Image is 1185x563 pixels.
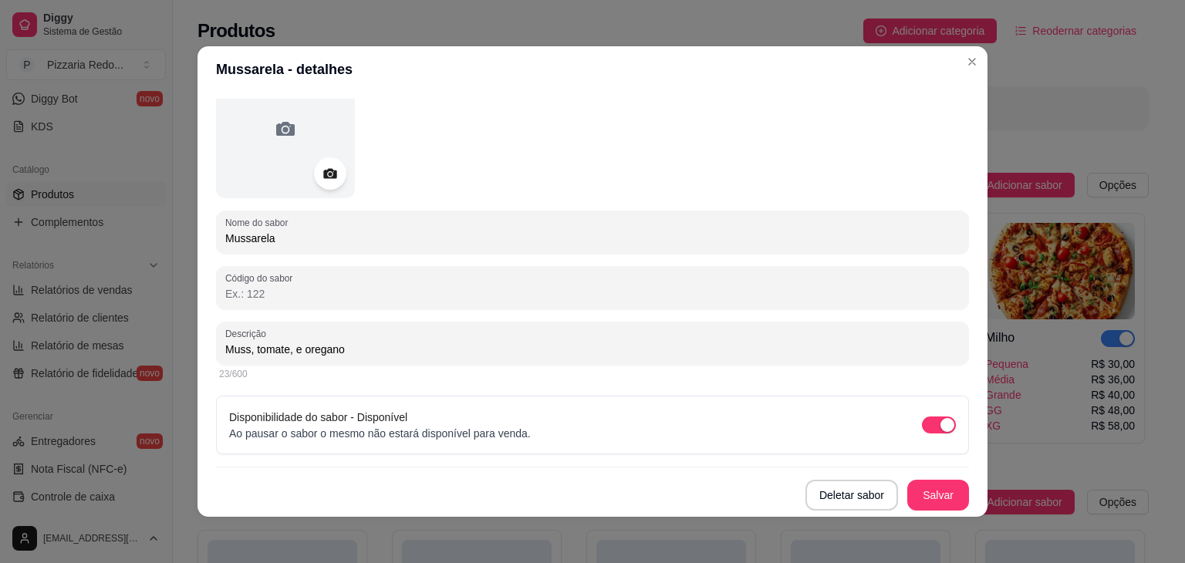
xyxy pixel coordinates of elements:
label: Código do sabor [225,271,298,285]
label: Descrição [225,327,272,340]
input: Código do sabor [225,286,960,302]
input: Descrição [225,342,960,357]
p: Ao pausar o sabor o mesmo não estará disponível para venda. [229,426,531,441]
label: Nome do sabor [225,216,293,229]
button: Salvar [907,480,969,511]
label: Disponibilidade do sabor - Disponível [229,411,407,423]
div: 23/600 [219,368,966,380]
input: Nome do sabor [225,231,960,246]
header: Mussarela - detalhes [197,46,987,93]
button: Close [960,49,984,74]
button: Deletar sabor [805,480,898,511]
